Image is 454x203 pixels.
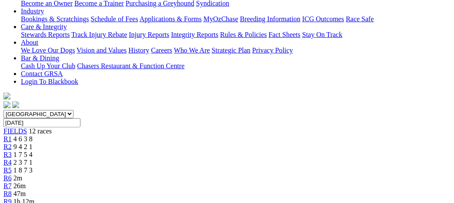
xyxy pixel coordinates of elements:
[13,174,22,182] span: 2m
[171,31,218,38] a: Integrity Reports
[21,47,451,54] div: About
[3,101,10,108] img: facebook.svg
[3,127,27,135] a: FIELDS
[140,15,202,23] a: Applications & Forms
[3,159,12,166] a: R4
[3,182,12,190] a: R7
[212,47,250,54] a: Strategic Plan
[13,166,33,174] span: 1 8 7 3
[13,135,33,143] span: 4 6 3 8
[252,47,293,54] a: Privacy Policy
[3,151,12,158] a: R3
[3,93,10,100] img: logo-grsa-white.png
[90,15,138,23] a: Schedule of Fees
[269,31,300,38] a: Fact Sheets
[21,39,38,46] a: About
[77,47,127,54] a: Vision and Values
[21,7,44,15] a: Industry
[21,31,70,38] a: Stewards Reports
[302,15,344,23] a: ICG Outcomes
[13,190,26,197] span: 47m
[3,118,80,127] input: Select date
[21,15,89,23] a: Bookings & Scratchings
[128,47,149,54] a: History
[13,182,26,190] span: 26m
[3,143,12,150] a: R2
[21,23,67,30] a: Care & Integrity
[29,127,52,135] span: 12 races
[21,15,451,23] div: Industry
[3,166,12,174] a: R5
[21,62,75,70] a: Cash Up Your Club
[129,31,169,38] a: Injury Reports
[346,15,374,23] a: Race Safe
[3,190,12,197] a: R8
[204,15,238,23] a: MyOzChase
[174,47,210,54] a: Who We Are
[21,31,451,39] div: Care & Integrity
[21,78,78,85] a: Login To Blackbook
[21,47,75,54] a: We Love Our Dogs
[151,47,172,54] a: Careers
[3,135,12,143] a: R1
[12,101,19,108] img: twitter.svg
[13,143,33,150] span: 9 4 2 1
[302,31,342,38] a: Stay On Track
[13,159,33,166] span: 2 3 7 1
[3,174,12,182] a: R6
[21,62,451,70] div: Bar & Dining
[220,31,267,38] a: Rules & Policies
[77,62,184,70] a: Chasers Restaurant & Function Centre
[21,70,63,77] a: Contact GRSA
[13,151,33,158] span: 1 7 5 4
[240,15,300,23] a: Breeding Information
[71,31,127,38] a: Track Injury Rebate
[21,54,59,62] a: Bar & Dining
